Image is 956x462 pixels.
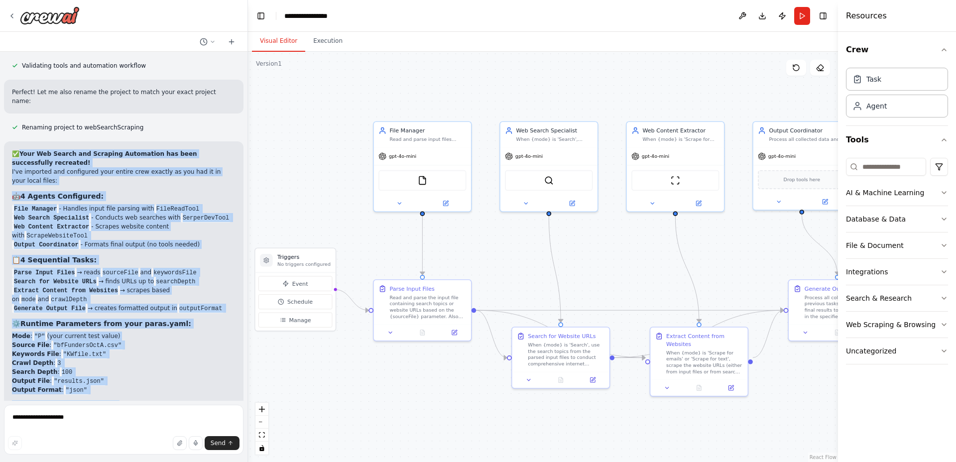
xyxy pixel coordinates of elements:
code: 100 [60,368,75,377]
button: Event [258,276,332,291]
button: Execution [305,31,351,52]
span: Manage [289,316,311,324]
li: : [12,349,236,358]
button: Search & Research [846,285,948,311]
div: Web Content Extractor [642,127,719,135]
div: Extract Content from WebsitesWhen {mode} is 'Scrape for emails' or 'Scrape for text', scrape the ... [650,327,748,396]
strong: Source File [12,342,49,348]
div: Generate Output FileProcess all collected data from previous tasks and write the final results to... [788,279,887,342]
code: FileReadTool [154,205,201,214]
div: Generate Output File [805,285,862,293]
button: AI & Machine Learning [846,180,948,206]
span: Renaming project to webSearchScraping [22,123,143,131]
li: - Handles input file parsing with [12,204,236,213]
h3: 🤖 [12,191,236,201]
button: No output available [821,328,854,338]
p: I've imported and configured your entire crew exactly as you had it in your local files: [12,167,236,185]
h3: Triggers [277,253,331,261]
div: When {mode} is 'Search', use the search topics from the parsed input files to conduct comprehensi... [528,342,604,367]
code: Search for Website URLs [12,277,99,286]
p: No triggers configured [277,261,331,267]
code: "P" [32,332,47,341]
div: Search & Research [846,293,912,303]
h3: ⚙️ [12,319,236,329]
div: Uncategorized [846,346,896,356]
span: Event [292,280,308,288]
button: File & Document [846,232,948,258]
code: searchDepth [154,277,197,286]
code: sourceFile [101,268,140,277]
button: Open in side panel [676,199,721,208]
button: Open in side panel [423,199,468,208]
code: Generate Output File [12,304,88,313]
g: Edge from c36b802b-442b-4dfc-9c92-acd505dc8799 to 3d304f67-a4d6-400a-98ca-0d5602479365 [545,216,565,323]
h2: ✅ [12,149,236,167]
img: SerperDevTool [544,176,554,185]
div: When {mode} is 'Scrape for emails' or 'Scrape for text', scrape websites for the specified conten... [642,136,719,143]
li: - Formats final output (no tools needed) [12,240,236,249]
div: Web Search SpecialistWhen {mode} is 'Search', conduct comprehensive internet searches for website... [499,121,598,212]
span: Validating tools and automation workflow [22,62,146,70]
img: Logo [20,6,80,24]
button: Start a new chat [224,36,239,48]
code: Web Search Specialist [12,214,91,223]
strong: Crawl Depth [12,359,53,366]
div: When {mode} is 'Scrape for emails' or 'Scrape for text', scrape the website URLs (either from inp... [666,349,743,375]
img: ScrapeWebsiteTool [671,176,680,185]
code: ScrapeWebsiteTool [24,231,89,240]
div: Parse Input FilesRead and parse the input file containing search topics or website URLs based on ... [373,279,472,342]
div: Web Search Specialist [516,127,593,135]
h4: Resources [846,10,887,22]
code: "KWfile.txt" [61,350,108,359]
li: → reads and [12,268,236,277]
button: Send [205,436,239,450]
g: Edge from b38d9445-92cf-4a7e-882e-0145e59c4466 to 3d304f67-a4d6-400a-98ca-0d5602479365 [476,306,507,361]
div: Search for Website URLs [528,332,596,340]
li: : [12,367,236,376]
g: Edge from 3d304f67-a4d6-400a-98ca-0d5602479365 to 51b1efa8-f5c2-404f-a2bb-deecd49844c3 [614,354,645,362]
code: crawlDepth [49,295,89,304]
button: Open in side panel [550,199,595,208]
div: File & Document [846,240,904,250]
span: gpt-4o-mini [389,153,416,160]
button: Upload files [173,436,187,450]
button: Open in side panel [717,383,745,393]
div: Output Coordinator [769,127,845,135]
g: Edge from c306d78c-6568-40b3-a611-8e29e1882419 to 51b1efa8-f5c2-404f-a2bb-deecd49844c3 [671,216,703,323]
button: Schedule [258,294,332,309]
code: Web Content Extractor [12,223,91,231]
button: Hide right sidebar [816,9,830,23]
g: Edge from b38d9445-92cf-4a7e-882e-0145e59c4466 to a3423f96-7ea3-4652-bddb-7b7be0961084 [476,306,783,314]
code: keywordsFile [151,268,198,277]
div: Web Scraping & Browsing [846,320,936,330]
div: Read and parse the input file containing search topics or website URLs based on the {sourceFile} ... [389,294,466,320]
span: gpt-4o-mini [515,153,543,160]
li: : (your current test value) [12,332,236,341]
p: Perfect! Let me also rename the project to match your exact project name: [12,88,236,106]
div: Process all collected data and create properly formatted output content ready to be saved to {out... [769,136,845,143]
button: Integrations [846,259,948,285]
div: When {mode} is 'Search', conduct comprehensive internet searches for website URLs based on the se... [516,136,593,143]
li: : [12,341,236,349]
div: File ManagerRead and parse input files containing search topics, website URLs, and keywords. Extr... [373,121,472,212]
span: Drop tools here [784,176,820,184]
div: Parse Input Files [389,285,434,293]
button: Click to speak your automation idea [189,436,203,450]
strong: Mode [12,333,30,340]
strong: Output Format [12,386,62,393]
li: - Scrapes website content with [12,222,236,240]
div: Search for Website URLsWhen {mode} is 'Search', use the search topics from the parsed input files... [511,327,610,389]
button: Visual Editor [252,31,305,52]
div: Version 1 [256,60,282,68]
g: Edge from triggers to b38d9445-92cf-4a7e-882e-0145e59c4466 [335,286,368,315]
button: Hide left sidebar [254,9,268,23]
div: Output CoordinatorProcess all collected data and create properly formatted output content ready t... [752,121,851,210]
code: outputFormat [177,304,224,313]
g: Edge from 9759d472-0a9e-4b4b-a364-b444e76d5c44 to b38d9445-92cf-4a7e-882e-0145e59c4466 [418,216,426,275]
button: Uncategorized [846,338,948,364]
h3: 📋 [12,255,236,265]
button: zoom out [255,416,268,429]
span: gpt-4o-mini [642,153,669,160]
button: fit view [255,429,268,442]
strong: 4 Agents Configured: [20,192,104,200]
